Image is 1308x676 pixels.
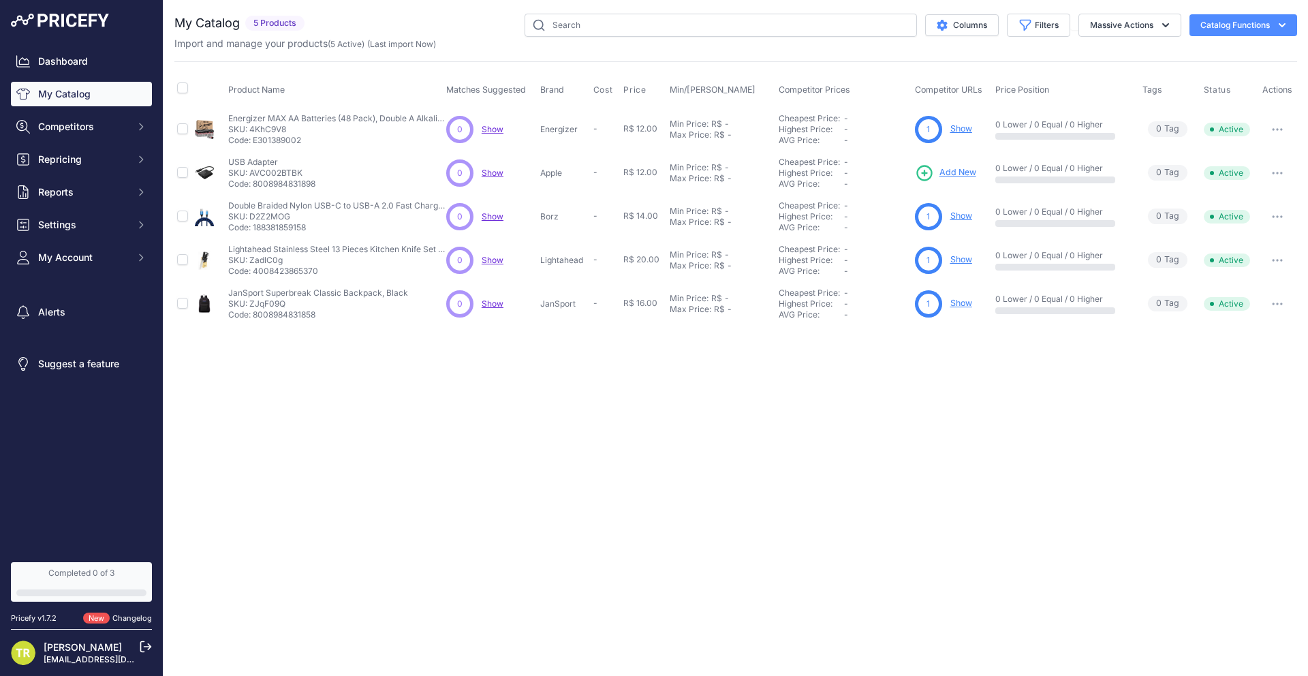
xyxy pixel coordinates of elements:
[1156,253,1162,266] span: 0
[593,167,597,177] span: -
[593,211,597,221] span: -
[623,254,659,264] span: R$ 20.00
[1148,296,1187,311] span: Tag
[950,254,972,264] a: Show
[1148,209,1187,224] span: Tag
[330,39,362,49] a: 5 Active
[779,124,844,135] div: Highest Price:
[844,168,848,178] span: -
[725,260,732,271] div: -
[779,113,840,123] a: Cheapest Price:
[1156,166,1162,179] span: 0
[11,213,152,237] button: Settings
[844,298,848,309] span: -
[950,298,972,308] a: Show
[670,84,756,95] span: Min/[PERSON_NAME]
[1204,84,1234,95] button: Status
[1156,123,1162,136] span: 0
[623,84,649,95] button: Price
[540,124,588,135] p: Energizer
[1204,253,1250,267] span: Active
[228,200,446,211] p: Double Braided Nylon USB-C to USB-A 2.0 Fast Charging Cable, 3A - 6-Foot, Silver
[670,129,711,140] div: Max Price:
[844,113,848,123] span: -
[540,211,588,222] p: Borz
[174,37,436,50] p: Import and manage your products
[725,129,732,140] div: -
[722,293,729,304] div: -
[38,251,127,264] span: My Account
[779,84,850,95] span: Competitor Prices
[11,14,109,27] img: Pricefy Logo
[228,135,446,146] p: Code: E301389002
[711,293,722,304] div: R$
[1204,84,1231,95] span: Status
[844,135,848,145] span: -
[593,84,615,95] button: Cost
[779,255,844,266] div: Highest Price:
[482,255,503,265] span: Show
[38,153,127,166] span: Repricing
[11,147,152,172] button: Repricing
[228,211,446,222] p: SKU: D2Z2MOG
[779,309,844,320] div: AVG Price:
[44,654,186,664] a: [EMAIL_ADDRESS][DOMAIN_NAME]
[779,179,844,189] div: AVG Price:
[540,168,588,179] p: Apple
[995,250,1129,261] p: 0 Lower / 0 Equal / 0 Higher
[714,304,725,315] div: R$
[670,304,711,315] div: Max Price:
[446,84,526,95] span: Matches Suggested
[670,249,708,260] div: Min Price:
[722,249,729,260] div: -
[995,163,1129,174] p: 0 Lower / 0 Equal / 0 Higher
[779,135,844,146] div: AVG Price:
[995,119,1129,130] p: 0 Lower / 0 Equal / 0 Higher
[714,260,725,271] div: R$
[779,288,840,298] a: Cheapest Price:
[482,211,503,221] a: Show
[1148,165,1187,181] span: Tag
[926,211,930,223] span: 1
[779,168,844,179] div: Highest Price:
[38,120,127,134] span: Competitors
[995,294,1129,305] p: 0 Lower / 0 Equal / 0 Higher
[540,84,564,95] span: Brand
[844,211,848,221] span: -
[844,288,848,298] span: -
[915,84,982,95] span: Competitor URLs
[457,123,463,136] span: 0
[228,309,408,320] p: Code: 8008984831858
[950,211,972,221] a: Show
[228,113,446,124] p: Energizer MAX AA Batteries (48 Pack), Double A Alkaline Batteries
[670,260,711,271] div: Max Price:
[112,613,152,623] a: Changelog
[844,200,848,211] span: -
[228,179,315,189] p: Code: 8008984831898
[711,206,722,217] div: R$
[540,298,588,309] p: JanSport
[228,84,285,95] span: Product Name
[1148,252,1187,268] span: Tag
[482,298,503,309] span: Show
[1204,297,1250,311] span: Active
[83,613,110,624] span: New
[593,254,597,264] span: -
[844,124,848,134] span: -
[1007,14,1070,37] button: Filters
[670,293,708,304] div: Min Price:
[11,613,57,624] div: Pricefy v1.7.2
[228,288,408,298] p: JanSport Superbreak Classic Backpack, Black
[38,218,127,232] span: Settings
[593,123,597,134] span: -
[722,162,729,173] div: -
[367,39,436,49] span: (Last import Now)
[11,49,152,74] a: Dashboard
[228,244,446,255] p: Lightahead Stainless Steel 13 Pieces Kitchen Knife Set with Rubber Wood Block
[1156,210,1162,223] span: 0
[995,84,1049,95] span: Price Position
[228,222,446,233] p: Code: 188381859158
[714,217,725,228] div: R$
[779,157,840,167] a: Cheapest Price:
